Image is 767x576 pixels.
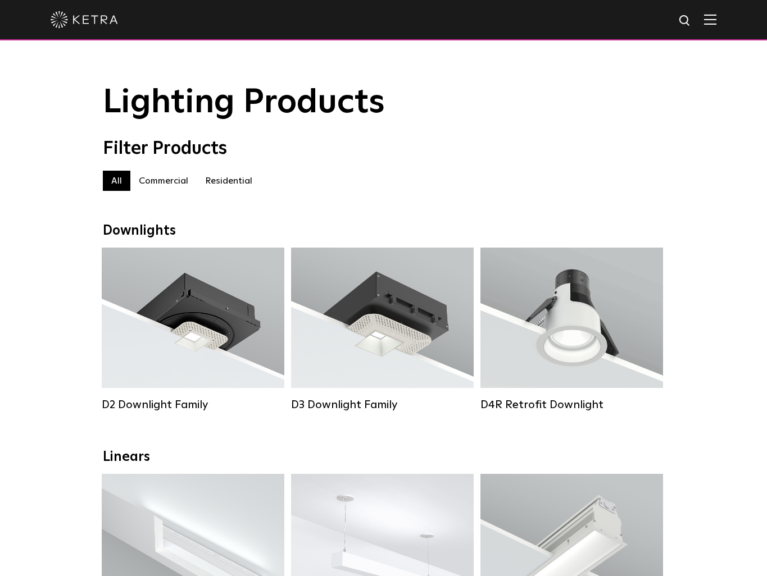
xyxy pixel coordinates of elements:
img: Hamburger%20Nav.svg [704,14,716,25]
img: search icon [678,14,692,28]
label: All [103,171,130,191]
div: D4R Retrofit Downlight [480,398,663,412]
img: ketra-logo-2019-white [51,11,118,28]
div: Downlights [103,223,665,239]
div: D3 Downlight Family [291,398,474,412]
label: Commercial [130,171,197,191]
a: D2 Downlight Family Lumen Output:1200Colors:White / Black / Gloss Black / Silver / Bronze / Silve... [102,248,284,412]
div: D2 Downlight Family [102,398,284,412]
div: Linears [103,449,665,465]
a: D3 Downlight Family Lumen Output:700 / 900 / 1100Colors:White / Black / Silver / Bronze / Paintab... [291,248,474,412]
span: Lighting Products [103,86,385,120]
a: D4R Retrofit Downlight Lumen Output:800Colors:White / BlackBeam Angles:15° / 25° / 40° / 60°Watta... [480,248,663,412]
label: Residential [197,171,261,191]
div: Filter Products [103,138,665,159]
